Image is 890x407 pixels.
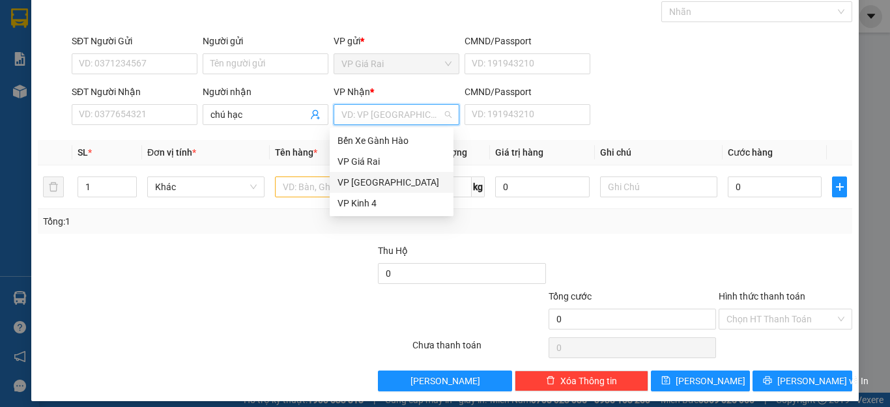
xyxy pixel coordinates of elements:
div: Bến Xe Gành Hào [337,133,446,148]
span: delete [546,376,555,386]
button: printer[PERSON_NAME] và In [753,371,852,391]
button: [PERSON_NAME] [378,371,511,391]
span: Increase Value [122,177,136,187]
div: Tổng: 1 [43,214,345,229]
span: plus [833,182,846,192]
span: up [126,179,134,187]
span: printer [763,376,772,386]
label: Hình thức thanh toán [719,291,805,302]
div: CMND/Passport [465,85,590,99]
span: SL [78,147,88,158]
span: [PERSON_NAME] [676,374,745,388]
span: VP Nhận [334,87,370,97]
span: [PERSON_NAME] và In [777,374,868,388]
span: Tổng cước [549,291,592,302]
span: kg [472,176,485,197]
input: Ghi Chú [600,176,717,197]
div: Bến Xe Gành Hào [330,130,453,151]
span: save [661,376,670,386]
span: [PERSON_NAME] [410,374,480,388]
div: SĐT Người Gửi [72,34,197,48]
span: user-add [310,109,321,120]
div: VP Giá Rai [330,151,453,172]
span: Tên hàng [275,147,317,158]
div: VP Kinh 4 [337,196,446,210]
span: Giá trị hàng [495,147,543,158]
span: Decrease Value [122,187,136,197]
div: VP Sài Gòn [330,172,453,193]
div: VP Kinh 4 [330,193,453,214]
input: VD: Bàn, Ghế [275,176,392,197]
th: Ghi chú [595,140,723,165]
div: VP gửi [334,34,459,48]
button: plus [832,176,847,197]
span: Thu Hộ [378,246,408,256]
button: save[PERSON_NAME] [651,371,751,391]
div: CMND/Passport [465,34,590,48]
span: down [126,188,134,196]
div: Chưa thanh toán [411,338,547,361]
button: deleteXóa Thông tin [515,371,648,391]
div: Người gửi [203,34,328,48]
input: 0 [495,176,589,197]
div: Người nhận [203,85,328,99]
span: Khác [155,177,257,197]
button: delete [43,176,64,197]
div: VP [GEOGRAPHIC_DATA] [337,175,446,189]
span: Đơn vị tính [147,147,196,158]
div: SĐT Người Nhận [72,85,197,99]
span: VP Giá Rai [341,54,452,74]
span: Cước hàng [728,147,773,158]
span: Xóa Thông tin [560,374,617,388]
div: VP Giá Rai [337,154,446,169]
